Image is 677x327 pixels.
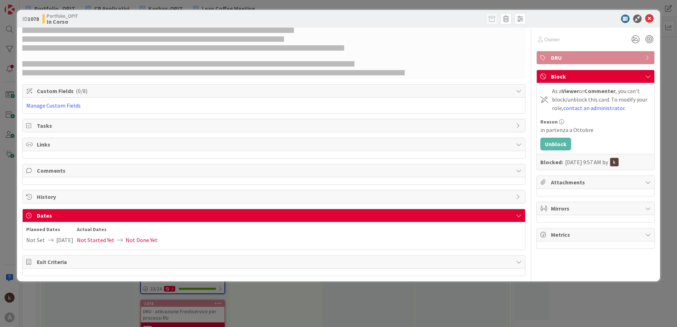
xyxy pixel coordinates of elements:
[26,234,45,246] span: Not Set
[544,35,560,44] span: Owner
[26,226,73,233] span: Planned Dates
[552,87,651,112] div: As a or , you can't block/unblock this card. To modify your role, .
[551,204,642,213] span: Mirrors
[47,19,78,24] b: In Corso
[610,158,619,166] img: kh
[540,119,558,124] span: Reason
[77,226,158,233] span: Actual Dates
[540,126,651,134] div: in partenza a Ottobre
[77,234,114,246] span: Not Started Yet
[37,140,512,149] span: Links
[37,258,512,266] span: Exit Criteria
[540,138,571,150] button: Unblock
[76,87,87,94] span: ( 0/8 )
[551,53,642,62] span: DRU
[37,211,512,220] span: Dates
[47,13,78,19] span: Portfolio_OPIT
[37,193,512,201] span: History
[56,234,73,246] span: [DATE]
[126,234,158,246] span: Not Done Yet
[565,158,619,166] div: [DATE] 9:57 AM by
[26,102,81,109] a: Manage Custom Fields
[551,72,642,81] span: Block
[22,15,39,23] span: ID
[28,15,39,22] b: 1078
[562,87,579,94] b: Viewer
[37,121,512,130] span: Tasks
[37,87,512,95] span: Custom Fields
[37,166,512,175] span: Comments
[584,87,615,94] b: Commenter
[540,158,563,166] b: Blocked:
[551,178,642,187] span: Attachments
[551,230,642,239] span: Metrics
[563,104,625,111] a: contact an administrator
